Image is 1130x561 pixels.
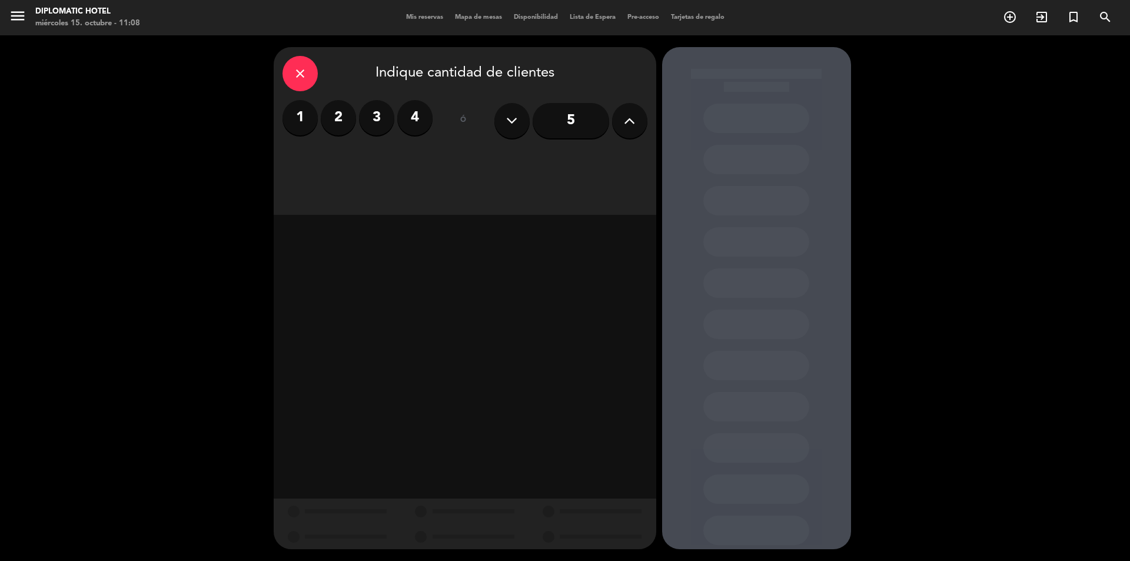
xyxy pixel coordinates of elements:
[282,56,647,91] div: Indique cantidad de clientes
[293,67,307,81] i: close
[1066,10,1081,24] i: turned_in_not
[449,14,508,21] span: Mapa de mesas
[400,14,449,21] span: Mis reservas
[621,14,665,21] span: Pre-acceso
[282,100,318,135] label: 1
[35,6,140,18] div: Diplomatic Hotel
[508,14,564,21] span: Disponibilidad
[397,100,433,135] label: 4
[444,100,483,141] div: ó
[321,100,356,135] label: 2
[1003,10,1017,24] i: add_circle_outline
[665,14,730,21] span: Tarjetas de regalo
[359,100,394,135] label: 3
[9,7,26,29] button: menu
[9,7,26,25] i: menu
[1035,10,1049,24] i: exit_to_app
[564,14,621,21] span: Lista de Espera
[35,18,140,29] div: miércoles 15. octubre - 11:08
[1098,10,1112,24] i: search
